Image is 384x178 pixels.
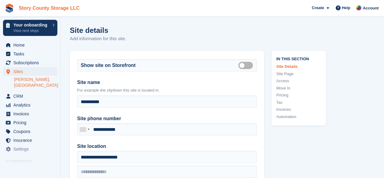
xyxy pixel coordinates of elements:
a: [PERSON_NAME], [GEOGRAPHIC_DATA] [14,77,57,88]
h1: Site details [70,26,126,34]
a: menu [3,101,57,109]
a: menu [3,58,57,67]
span: Account [363,5,379,11]
span: Insurance [13,136,50,145]
a: menu [3,118,57,127]
span: Home [13,41,50,49]
a: Story County Storage LLC [16,3,82,13]
span: In this section [276,56,321,61]
span: Sites [13,67,50,76]
span: Create [312,5,324,11]
a: Site Details [276,64,321,70]
span: Tasks [13,50,50,58]
label: Site phone number [77,115,257,122]
a: menu [3,67,57,76]
a: menu [3,92,57,100]
span: Subscriptions [13,58,50,67]
img: Leah Hattan [356,5,362,11]
span: CRM [13,92,50,100]
a: menu [3,145,57,153]
span: Analytics [13,101,50,109]
span: Coupons [13,127,50,136]
label: Is public [238,65,255,66]
a: menu [3,110,57,118]
label: Site name [77,79,257,86]
a: Invoices [276,106,321,113]
p: Add information for this site. [70,35,126,42]
span: Help [342,5,350,11]
a: menu [3,50,57,58]
a: Tax [276,99,321,106]
a: Access [276,78,321,84]
a: menu [3,127,57,136]
label: Show site on Storefront [81,62,135,69]
a: Your onboarding View next steps [3,20,57,36]
p: View next steps [13,28,49,33]
a: menu [3,41,57,49]
span: Invoices [13,110,50,118]
img: stora-icon-8386f47178a22dfd0bd8f6a31ec36ba5ce8667c1dd55bd0f319d3a0aa187defe.svg [5,4,14,13]
label: Site location [77,143,257,150]
span: Storefront [5,159,60,165]
a: Pricing [276,92,321,98]
a: Move In [276,85,321,91]
span: Settings [13,145,50,153]
p: For example the city/town this site is located in. [77,87,257,93]
a: menu [3,136,57,145]
p: Your onboarding [13,23,49,27]
span: Pricing [13,118,50,127]
a: Automation [276,114,321,120]
a: Site Page [276,71,321,77]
